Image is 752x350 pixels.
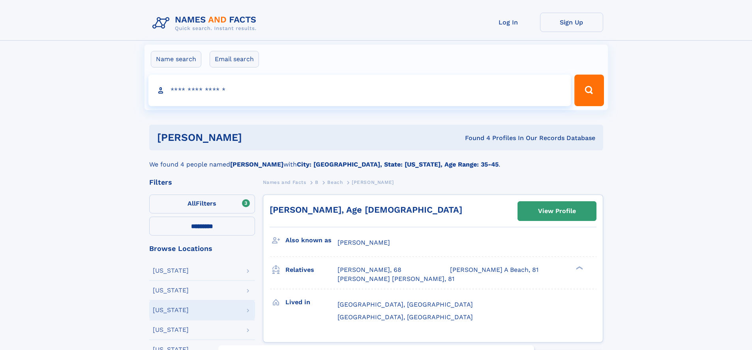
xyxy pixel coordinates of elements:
[148,75,571,106] input: search input
[540,13,603,32] a: Sign Up
[149,245,255,252] div: Browse Locations
[574,75,604,106] button: Search Button
[153,287,189,294] div: [US_STATE]
[518,202,596,221] a: View Profile
[151,51,201,67] label: Name search
[338,313,473,321] span: [GEOGRAPHIC_DATA], [GEOGRAPHIC_DATA]
[338,301,473,308] span: [GEOGRAPHIC_DATA], [GEOGRAPHIC_DATA]
[153,268,189,274] div: [US_STATE]
[188,200,196,207] span: All
[149,13,263,34] img: Logo Names and Facts
[352,180,394,185] span: [PERSON_NAME]
[327,177,343,187] a: Beach
[210,51,259,67] label: Email search
[270,205,462,215] a: [PERSON_NAME], Age [DEMOGRAPHIC_DATA]
[477,13,540,32] a: Log In
[149,195,255,213] label: Filters
[285,296,338,309] h3: Lived in
[327,180,343,185] span: Beach
[315,177,319,187] a: B
[153,307,189,313] div: [US_STATE]
[297,161,499,168] b: City: [GEOGRAPHIC_DATA], State: [US_STATE], Age Range: 35-45
[450,266,538,274] a: [PERSON_NAME] A Beach, 81
[263,177,306,187] a: Names and Facts
[157,133,354,142] h1: [PERSON_NAME]
[353,134,595,142] div: Found 4 Profiles In Our Records Database
[574,266,583,271] div: ❯
[315,180,319,185] span: B
[538,202,576,220] div: View Profile
[285,234,338,247] h3: Also known as
[338,266,401,274] a: [PERSON_NAME], 68
[149,150,603,169] div: We found 4 people named with .
[338,275,454,283] a: [PERSON_NAME] [PERSON_NAME], 81
[285,263,338,277] h3: Relatives
[153,327,189,333] div: [US_STATE]
[338,239,390,246] span: [PERSON_NAME]
[230,161,283,168] b: [PERSON_NAME]
[149,179,255,186] div: Filters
